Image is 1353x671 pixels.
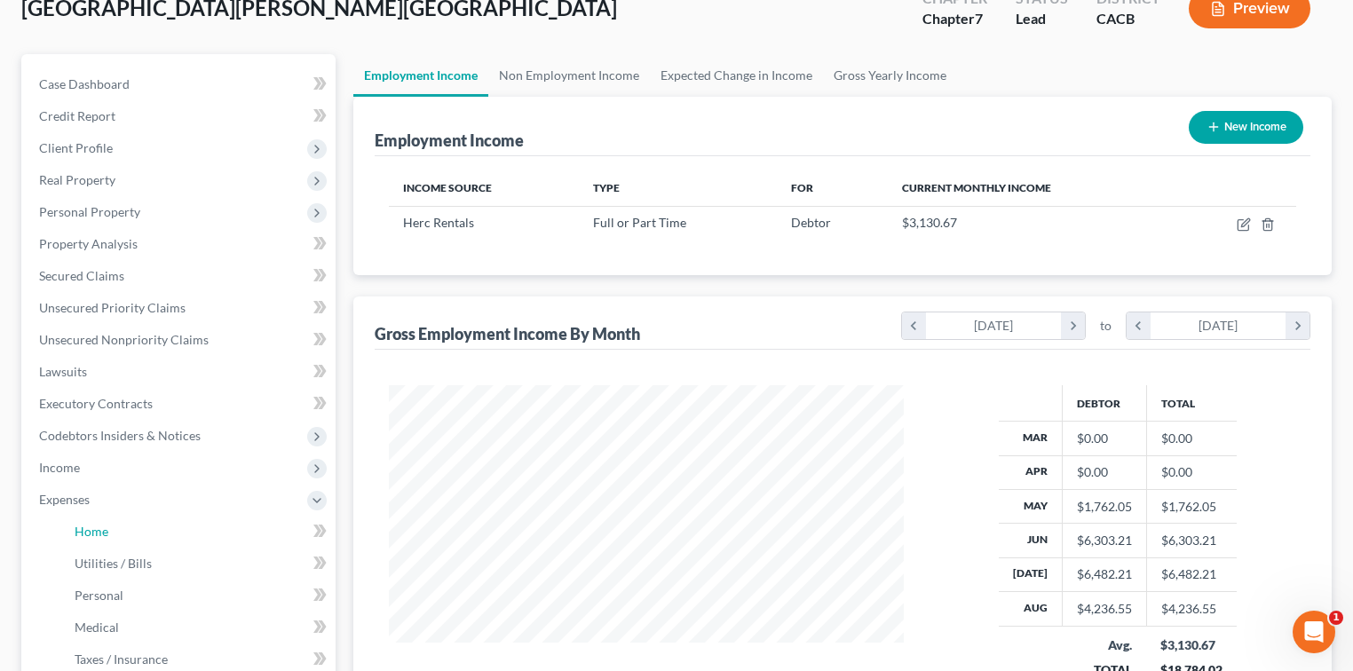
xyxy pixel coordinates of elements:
i: chevron_right [1061,312,1085,339]
a: Home [60,516,336,548]
td: $6,482.21 [1146,557,1237,591]
th: Aug [999,592,1063,626]
a: Executory Contracts [25,388,336,420]
th: Mar [999,422,1063,455]
a: Utilities / Bills [60,548,336,580]
span: Case Dashboard [39,76,130,91]
a: Case Dashboard [25,68,336,100]
div: $1,762.05 [1077,498,1132,516]
span: 7 [975,10,983,27]
span: Type [593,181,620,194]
span: Real Property [39,172,115,187]
span: Lawsuits [39,364,87,379]
a: Unsecured Priority Claims [25,292,336,324]
th: [DATE] [999,557,1063,591]
span: Expenses [39,492,90,507]
span: Secured Claims [39,268,124,283]
span: Personal Property [39,204,140,219]
th: Jun [999,524,1063,557]
i: chevron_right [1286,312,1309,339]
a: Unsecured Nonpriority Claims [25,324,336,356]
div: $6,303.21 [1077,532,1132,549]
td: $6,303.21 [1146,524,1237,557]
a: Credit Report [25,100,336,132]
div: $0.00 [1077,430,1132,447]
span: Income [39,460,80,475]
span: Unsecured Nonpriority Claims [39,332,209,347]
span: Property Analysis [39,236,138,251]
div: $6,482.21 [1077,565,1132,583]
iframe: Intercom live chat [1293,611,1335,653]
span: Debtor [791,215,831,230]
span: Executory Contracts [39,396,153,411]
span: Taxes / Insurance [75,651,168,667]
div: Chapter [922,9,987,29]
div: Employment Income [375,130,524,151]
th: May [999,489,1063,523]
div: $0.00 [1077,463,1132,481]
span: Medical [75,620,119,635]
span: 1 [1329,611,1343,625]
a: Secured Claims [25,260,336,292]
span: Full or Part Time [593,215,686,230]
td: $0.00 [1146,455,1237,489]
span: For [791,181,813,194]
span: Personal [75,588,123,603]
td: $4,236.55 [1146,592,1237,626]
span: Utilities / Bills [75,556,152,571]
span: Client Profile [39,140,113,155]
td: $0.00 [1146,422,1237,455]
a: Non Employment Income [488,54,650,97]
td: $1,762.05 [1146,489,1237,523]
span: Current Monthly Income [902,181,1051,194]
th: Apr [999,455,1063,489]
a: Expected Change in Income [650,54,823,97]
th: Total [1146,385,1237,421]
div: Avg. [1076,636,1132,654]
div: [DATE] [926,312,1062,339]
span: to [1100,317,1112,335]
span: Home [75,524,108,539]
div: Gross Employment Income By Month [375,323,640,344]
div: Lead [1016,9,1068,29]
i: chevron_left [1127,312,1151,339]
div: $4,236.55 [1077,600,1132,618]
a: Lawsuits [25,356,336,388]
th: Debtor [1062,385,1146,421]
div: [DATE] [1151,312,1286,339]
span: Income Source [403,181,492,194]
a: Gross Yearly Income [823,54,957,97]
span: Unsecured Priority Claims [39,300,186,315]
i: chevron_left [902,312,926,339]
a: Medical [60,612,336,643]
span: Herc Rentals [403,215,474,230]
a: Employment Income [353,54,488,97]
span: Credit Report [39,108,115,123]
div: $3,130.67 [1160,636,1222,654]
span: Codebtors Insiders & Notices [39,428,201,443]
div: CACB [1096,9,1160,29]
button: New Income [1189,111,1303,144]
a: Property Analysis [25,228,336,260]
a: Personal [60,580,336,612]
span: $3,130.67 [902,215,957,230]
